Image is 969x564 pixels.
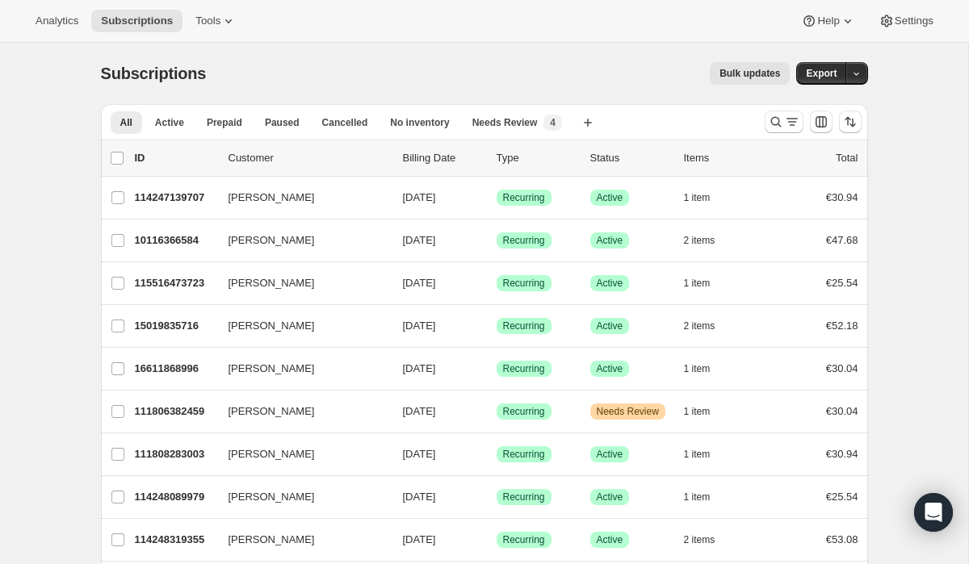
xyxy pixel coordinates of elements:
[219,228,380,253] button: [PERSON_NAME]
[503,448,545,461] span: Recurring
[684,491,711,503] span: 1 item
[826,533,858,545] span: €53.08
[895,15,933,27] span: Settings
[914,493,953,532] div: Open Intercom Messenger
[684,272,728,295] button: 1 item
[229,232,315,249] span: [PERSON_NAME]
[597,405,659,418] span: Needs Review
[219,441,380,467] button: [PERSON_NAME]
[503,191,545,204] span: Recurring
[826,277,858,289] span: €25.54
[684,229,733,252] button: 2 items
[503,533,545,546] span: Recurring
[135,361,216,377] p: 16611868996
[497,150,577,166] div: Type
[135,272,858,295] div: 115516473723[PERSON_NAME][DATE]SuccessRecurringSuccessActive1 item€25.54
[590,150,671,166] p: Status
[229,403,315,420] span: [PERSON_NAME]
[597,362,623,375] span: Active
[810,111,833,133] button: Customize table column order and visibility
[36,15,78,27] span: Analytics
[684,191,711,204] span: 1 item
[550,116,556,129] span: 4
[684,533,715,546] span: 2 items
[403,362,436,374] span: [DATE]
[135,489,216,505] p: 114248089979
[135,232,216,249] p: 10116366584
[135,400,858,423] div: 111806382459[PERSON_NAME][DATE]SuccessRecurringWarningNeeds Review1 item€30.04
[229,150,390,166] p: Customer
[765,111,803,133] button: Search and filter results
[403,448,436,460] span: [DATE]
[684,400,728,423] button: 1 item
[229,190,315,206] span: [PERSON_NAME]
[869,10,943,32] button: Settings
[135,443,858,466] div: 111808283003[PERSON_NAME][DATE]SuccessRecurringSuccessActive1 item€30.94
[135,186,858,209] div: 114247139707[PERSON_NAME][DATE]SuccessRecurringSuccessActive1 item€30.94
[684,320,715,332] span: 2 items
[597,320,623,332] span: Active
[826,191,858,203] span: €30.94
[826,362,858,374] span: €30.04
[826,491,858,503] span: €25.54
[684,486,728,508] button: 1 item
[219,484,380,510] button: [PERSON_NAME]
[390,116,449,129] span: No inventory
[135,486,858,508] div: 114248089979[PERSON_NAME][DATE]SuccessRecurringSuccessActive1 item€25.54
[101,15,173,27] span: Subscriptions
[120,116,132,129] span: All
[826,320,858,332] span: €52.18
[826,234,858,246] span: €47.68
[403,191,436,203] span: [DATE]
[597,533,623,546] span: Active
[806,67,837,80] span: Export
[503,234,545,247] span: Recurring
[229,489,315,505] span: [PERSON_NAME]
[684,443,728,466] button: 1 item
[322,116,368,129] span: Cancelled
[403,234,436,246] span: [DATE]
[195,15,220,27] span: Tools
[472,116,538,129] span: Needs Review
[684,362,711,375] span: 1 item
[791,10,865,32] button: Help
[597,234,623,247] span: Active
[403,320,436,332] span: [DATE]
[403,533,436,545] span: [DATE]
[135,150,216,166] p: ID
[796,62,846,85] button: Export
[219,270,380,296] button: [PERSON_NAME]
[503,362,545,375] span: Recurring
[135,190,216,206] p: 114247139707
[597,448,623,461] span: Active
[403,405,436,417] span: [DATE]
[135,528,858,551] div: 114248319355[PERSON_NAME][DATE]SuccessRecurringSuccessActive2 items€53.08
[839,111,862,133] button: Sort the results
[219,356,380,382] button: [PERSON_NAME]
[826,448,858,460] span: €30.94
[219,399,380,424] button: [PERSON_NAME]
[684,186,728,209] button: 1 item
[135,403,216,420] p: 111806382459
[135,229,858,252] div: 10116366584[PERSON_NAME][DATE]SuccessRecurringSuccessActive2 items€47.68
[684,357,728,380] button: 1 item
[503,405,545,418] span: Recurring
[575,111,601,134] button: Create new view
[597,191,623,204] span: Active
[403,277,436,289] span: [DATE]
[403,491,436,503] span: [DATE]
[826,405,858,417] span: €30.04
[719,67,780,80] span: Bulk updates
[135,318,216,334] p: 15019835716
[219,527,380,553] button: [PERSON_NAME]
[503,491,545,503] span: Recurring
[229,361,315,377] span: [PERSON_NAME]
[684,448,711,461] span: 1 item
[684,277,711,290] span: 1 item
[186,10,246,32] button: Tools
[597,277,623,290] span: Active
[684,405,711,418] span: 1 item
[836,150,858,166] p: Total
[684,150,765,166] div: Items
[229,532,315,548] span: [PERSON_NAME]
